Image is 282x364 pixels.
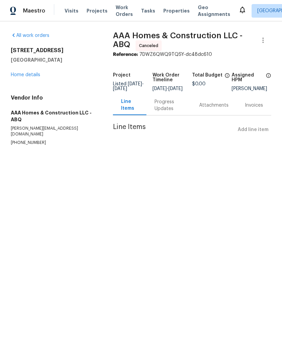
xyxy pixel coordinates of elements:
[266,73,271,86] span: The hpm assigned to this work order.
[11,57,97,63] h5: [GEOGRAPHIC_DATA]
[113,73,131,78] h5: Project
[168,86,183,91] span: [DATE]
[113,82,144,91] span: -
[199,102,229,109] div: Attachments
[113,51,271,58] div: 7DWZ6QWQ9TQSY-dc48dc610
[23,7,45,14] span: Maestro
[232,86,271,91] div: [PERSON_NAME]
[155,99,183,112] div: Progress Updates
[141,8,155,13] span: Tasks
[113,86,127,91] span: [DATE]
[113,82,144,91] span: Listed
[11,72,40,77] a: Home details
[116,4,133,18] span: Work Orders
[163,7,190,14] span: Properties
[11,126,97,137] p: [PERSON_NAME][EMAIL_ADDRESS][DOMAIN_NAME]
[232,73,264,82] h5: Assigned HPM
[121,98,138,112] div: Line Items
[152,86,183,91] span: -
[113,31,242,48] span: AAA Homes & Construction LLC - ABQ
[152,73,192,82] h5: Work Order Timeline
[139,42,161,49] span: Canceled
[192,73,222,78] h5: Total Budget
[65,7,78,14] span: Visits
[11,140,97,146] p: [PHONE_NUMBER]
[225,73,230,82] span: The total cost of line items that have been proposed by Opendoor. This sum includes line items th...
[11,33,49,38] a: All work orders
[11,109,97,123] h5: AAA Homes & Construction LLC - ABQ
[113,52,138,57] b: Reference:
[11,47,97,54] h2: [STREET_ADDRESS]
[152,86,167,91] span: [DATE]
[11,94,97,101] h4: Vendor Info
[128,82,142,86] span: [DATE]
[113,124,235,136] span: Line Items
[245,102,263,109] div: Invoices
[87,7,108,14] span: Projects
[198,4,230,18] span: Geo Assignments
[192,82,206,86] span: $0.00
